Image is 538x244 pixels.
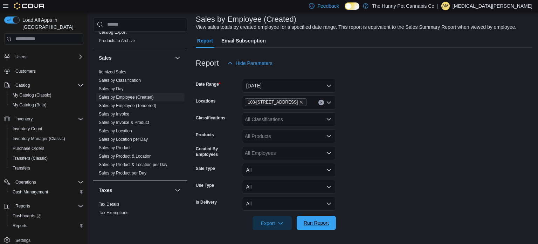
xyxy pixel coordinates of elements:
span: Settings [15,238,30,243]
span: Load All Apps in [GEOGRAPHIC_DATA] [20,17,83,31]
button: Purchase Orders [7,144,86,153]
button: Inventory Manager (Classic) [7,134,86,144]
span: Sales by Product [99,145,131,151]
a: Sales by Location per Day [99,137,148,142]
button: Hide Parameters [225,56,275,70]
button: Catalog [1,80,86,90]
span: Catalog Export [99,29,126,35]
button: Transfers [7,163,86,173]
span: Run Report [304,219,329,226]
a: Itemized Sales [99,70,126,74]
span: Operations [13,178,83,186]
a: Reports [10,222,30,230]
span: Transfers [10,164,83,172]
span: My Catalog (Classic) [10,91,83,99]
h3: Report [196,59,219,67]
div: View sales totals by created employee for a specified date range. This report is equivalent to th... [196,24,516,31]
a: Transfers [10,164,33,172]
span: Inventory [13,115,83,123]
button: Open list of options [326,133,332,139]
button: Transfers (Classic) [7,153,86,163]
button: Taxes [99,187,172,194]
span: 103-[STREET_ADDRESS] [248,99,298,106]
span: My Catalog (Beta) [10,101,83,109]
a: Sales by Product per Day [99,171,146,176]
span: Sales by Product & Location [99,153,152,159]
label: Classifications [196,115,226,121]
span: My Catalog (Classic) [13,92,51,98]
button: Customers [1,66,86,76]
h3: Sales [99,54,112,61]
button: All [242,163,336,177]
img: Cova [14,2,45,9]
h3: Taxes [99,187,112,194]
button: My Catalog (Classic) [7,90,86,100]
button: [DATE] [242,79,336,93]
span: Sales by Product per Day [99,170,146,176]
span: Inventory Manager (Classic) [13,136,65,141]
button: Reports [13,202,33,210]
span: Report [197,34,213,48]
button: Reports [1,201,86,211]
button: All [242,180,336,194]
span: Users [13,53,83,61]
span: Purchase Orders [10,144,83,153]
button: All [242,197,336,211]
button: Inventory Count [7,124,86,134]
input: Dark Mode [345,2,359,10]
span: Feedback [317,2,339,9]
span: Cash Management [10,188,83,196]
a: Sales by Product & Location per Day [99,162,167,167]
span: Dashboards [13,213,41,219]
span: Reports [13,202,83,210]
span: Email Subscription [221,34,266,48]
p: | [437,2,439,10]
span: Cash Management [13,189,48,195]
a: Tax Exemptions [99,210,129,215]
span: Transfers (Classic) [13,156,48,161]
p: [MEDICAL_DATA][PERSON_NAME] [453,2,532,10]
button: Sales [99,54,172,61]
a: Sales by Employee (Tendered) [99,103,156,108]
button: Cash Management [7,187,86,197]
span: Sales by Invoice & Product [99,120,149,125]
a: My Catalog (Classic) [10,91,54,99]
button: My Catalog (Beta) [7,100,86,110]
a: Transfers (Classic) [10,154,50,163]
span: Inventory [15,116,33,122]
span: Export [257,216,288,230]
button: Open list of options [326,150,332,156]
span: Products to Archive [99,38,135,44]
span: Sales by Location [99,128,132,134]
a: Sales by Classification [99,78,141,83]
a: Customers [13,67,39,75]
button: Open list of options [326,117,332,122]
span: Operations [15,179,36,185]
div: Products [93,28,187,48]
button: Run Report [297,216,336,230]
button: Taxes [173,186,182,194]
button: Users [13,53,29,61]
div: Sales [93,68,187,180]
a: Sales by Employee (Created) [99,95,154,100]
a: Purchase Orders [10,144,47,153]
span: Reports [15,203,30,209]
span: Sales by Employee (Created) [99,94,154,100]
label: Is Delivery [196,199,217,205]
span: 103-1405 Ottawa St N. [245,98,307,106]
a: Cash Management [10,188,51,196]
a: Tax Details [99,202,119,207]
span: Transfers [13,165,30,171]
button: Inventory [13,115,35,123]
a: Inventory Count [10,125,45,133]
span: Sales by Location per Day [99,137,148,142]
button: Sales [173,54,182,62]
span: Inventory Count [13,126,42,132]
span: Hide Parameters [236,60,273,67]
a: Inventory Manager (Classic) [10,134,68,143]
label: Created By Employees [196,146,239,157]
label: Use Type [196,183,214,188]
span: Dashboards [10,212,83,220]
